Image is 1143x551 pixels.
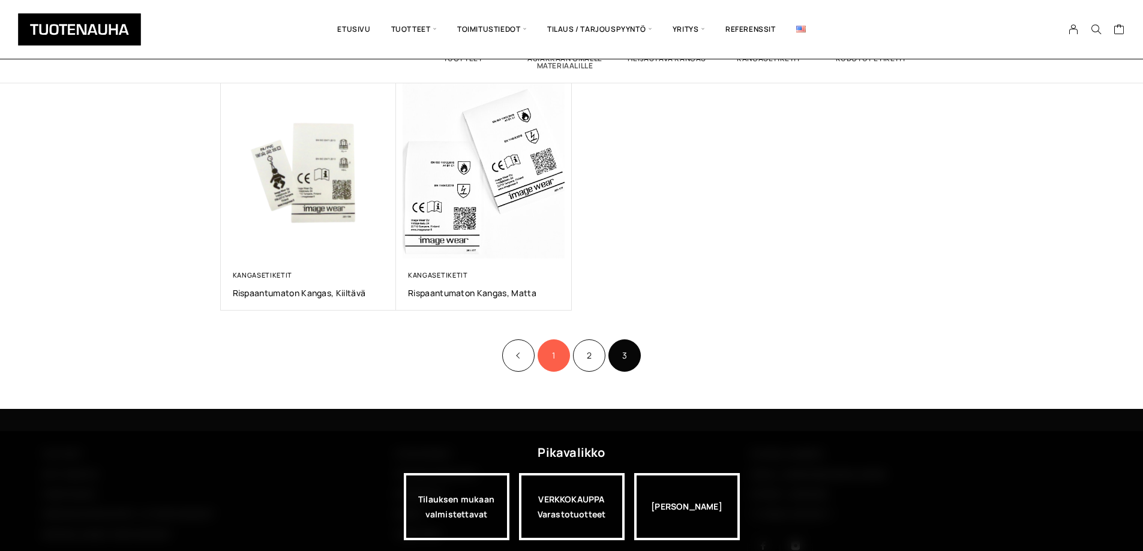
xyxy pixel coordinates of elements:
[662,9,715,50] span: Yritys
[381,9,447,50] span: Tuotteet
[616,55,718,62] h2: Heijastava kangas
[519,473,625,540] a: VERKKOKAUPPAVarastotuotteet
[408,270,468,279] a: Kangasetiketit
[537,9,662,50] span: Tilaus / Tarjouspyyntö
[447,9,537,50] span: Toimitustiedot
[1114,23,1125,38] a: Cart
[233,287,385,299] a: Rispaantumaton kangas, kiiltävä
[796,26,806,32] img: English
[327,9,380,50] a: Etusivu
[715,9,786,50] a: Referenssit
[233,270,293,279] a: Kangasetiketit
[408,287,560,299] a: Rispaantumaton kangas, matta
[18,13,141,46] img: Tuotenauha Oy
[412,55,514,62] h2: Tuotteet
[573,339,605,372] a: Sivu 2
[514,55,616,70] h2: Asiakkaan omalle materiaalille
[820,55,922,62] h2: Kudotut etiketit
[1062,24,1085,35] a: My Account
[538,442,605,463] div: Pikavalikko
[221,338,923,373] nav: Product Pagination
[519,473,625,540] div: VERKKOKAUPPA Varastotuotteet
[608,339,641,372] span: Sivu 3
[404,473,509,540] a: Tilauksen mukaan valmistettavat
[718,55,820,62] h2: Kangasetiketit
[538,339,570,372] a: Sivu 1
[1085,24,1108,35] button: Search
[634,473,740,540] div: [PERSON_NAME]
